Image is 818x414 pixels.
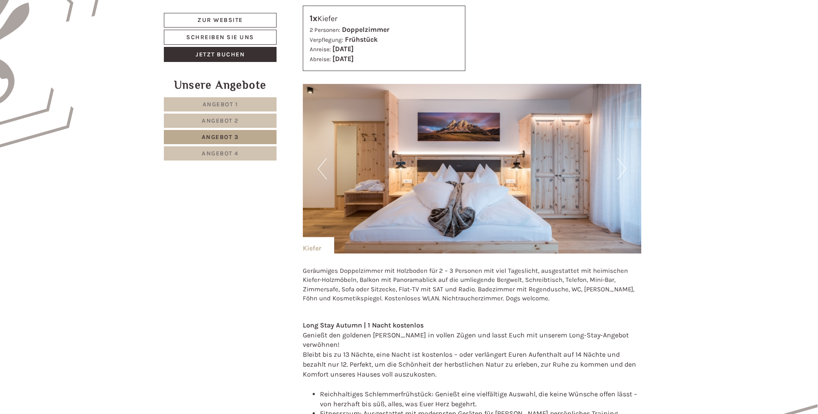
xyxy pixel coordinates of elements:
li: Reichhaltiges Schlemmerfrühstück: Genießt eine vielfältige Auswahl, die keine Wünsche offen lässt... [320,389,642,409]
span: Angebot 3 [202,133,239,141]
img: image [303,84,642,253]
b: 1x [310,13,317,23]
small: 21:54 [13,42,140,48]
a: Schreiben Sie uns [164,30,277,45]
a: Jetzt buchen [164,47,277,62]
div: [DATE] [154,6,184,21]
button: Senden [284,227,338,242]
div: Guten Tag, wie können wir Ihnen helfen? [6,23,144,49]
div: Genießt den goldenen [PERSON_NAME] in vollen Zügen und lasst Euch mit unserem Long-Stay-Angebot v... [303,331,642,380]
span: Angebot 4 [202,150,239,157]
b: Doppelzimmer [342,25,389,34]
small: Verpflegung: [310,37,343,43]
b: [DATE] [332,45,354,53]
div: Hotel B&B Feldmessner [13,25,140,32]
p: Geräumiges Doppelzimmer mit Holzboden für 2 – 3 Personen mit viel Tageslicht, ausgestattet mit he... [303,266,642,303]
small: 2 Personen: [310,27,340,33]
div: Unsere Angebote [164,77,277,93]
small: Anreise: [310,46,331,53]
span: Angebot 1 [203,101,238,108]
a: Zur Website [164,13,277,28]
button: Previous [318,158,327,179]
b: [DATE] [332,55,354,63]
span: Angebot 2 [202,117,239,124]
button: Next [617,158,626,179]
div: Long Stay Autumn | 1 Nacht kostenlos [303,321,642,331]
div: Kiefer [310,12,459,25]
small: Abreise: [310,56,331,62]
div: Kiefer [303,237,334,253]
b: Frühstück [345,35,378,43]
